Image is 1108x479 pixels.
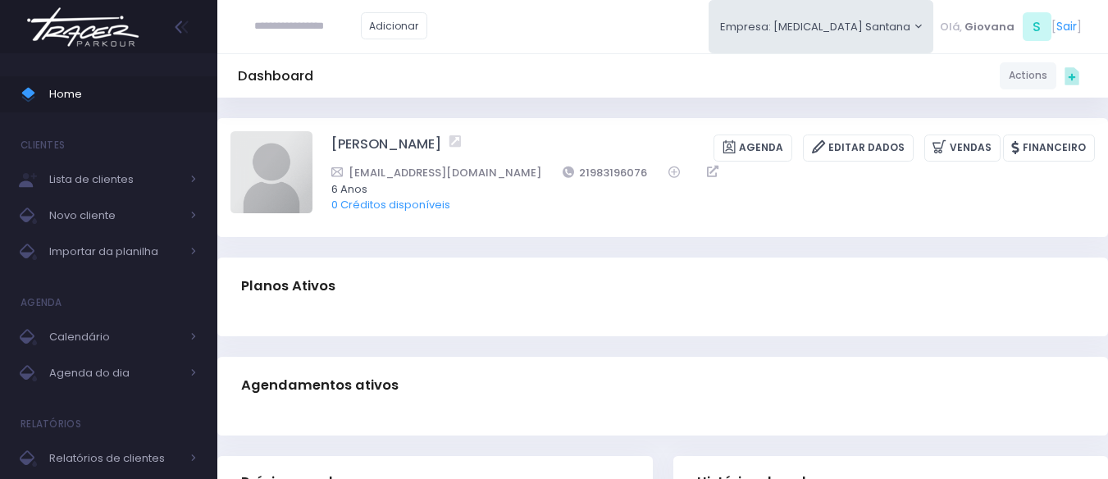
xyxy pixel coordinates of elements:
div: [ ] [933,8,1087,45]
span: Importar da planilha [49,241,180,262]
a: [PERSON_NAME] [331,135,441,162]
span: 6 Anos [331,181,1074,198]
a: [EMAIL_ADDRESS][DOMAIN_NAME] [331,164,541,181]
span: Agenda do dia [49,363,180,384]
img: Laura Gouveia da Silveira avatar [230,131,312,213]
h4: Agenda [21,286,62,319]
h5: Dashboard [238,68,313,84]
span: S [1023,12,1051,41]
h4: Clientes [21,129,65,162]
a: Sair [1056,18,1077,35]
h3: Agendamentos ativos [241,362,399,408]
span: Olá, [940,19,962,35]
span: Home [49,84,197,105]
a: Agenda [714,135,792,162]
a: Financeiro [1003,135,1095,162]
a: Editar Dados [803,135,914,162]
h4: Relatórios [21,408,81,440]
span: Calendário [49,326,180,348]
h3: Planos Ativos [241,262,335,309]
a: Actions [1000,62,1056,89]
a: Adicionar [361,12,428,39]
span: Lista de clientes [49,169,180,190]
span: Novo cliente [49,205,180,226]
a: 21983196076 [563,164,648,181]
span: Relatórios de clientes [49,448,180,469]
a: 0 Créditos disponíveis [331,197,450,212]
span: Giovana [964,19,1015,35]
a: Vendas [924,135,1001,162]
